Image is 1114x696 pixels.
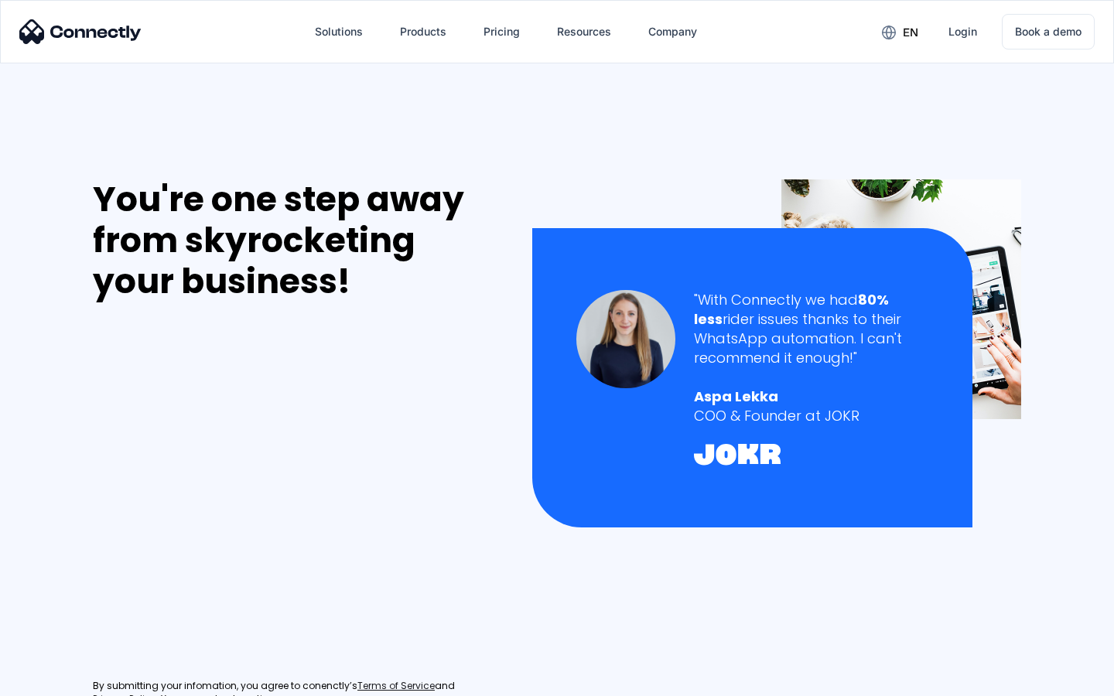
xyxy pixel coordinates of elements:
[400,21,446,43] div: Products
[557,21,611,43] div: Resources
[93,179,500,302] div: You're one step away from skyrocketing your business!
[19,19,142,44] img: Connectly Logo
[471,13,532,50] a: Pricing
[15,669,93,691] aside: Language selected: English
[357,680,435,693] a: Terms of Service
[694,406,928,425] div: COO & Founder at JOKR
[903,22,918,43] div: en
[694,387,778,406] strong: Aspa Lekka
[948,21,977,43] div: Login
[694,290,928,368] div: "With Connectly we had rider issues thanks to their WhatsApp automation. I can't recommend it eno...
[694,290,889,329] strong: 80% less
[31,669,93,691] ul: Language list
[484,21,520,43] div: Pricing
[93,320,325,661] iframe: Form 0
[315,21,363,43] div: Solutions
[936,13,989,50] a: Login
[1002,14,1095,49] a: Book a demo
[648,21,697,43] div: Company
